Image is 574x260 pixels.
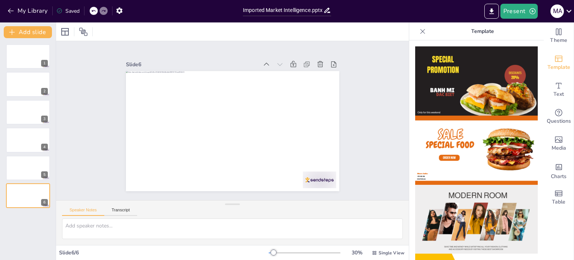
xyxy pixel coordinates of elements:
div: 1 [6,44,50,69]
div: Add charts and graphs [544,157,574,184]
img: thumb-1.png [415,46,538,116]
div: M A [550,4,564,18]
span: Text [553,90,564,98]
div: 2 [6,72,50,97]
div: Slide 6 [180,153,299,226]
div: Add text boxes [544,76,574,103]
div: 4 [6,128,50,152]
div: 6 [41,199,48,206]
div: Add images, graphics, shapes or video [544,130,574,157]
img: thumb-2.png [415,116,538,185]
div: 4 [41,144,48,150]
p: Template [429,22,536,40]
img: thumb-3.png [415,185,538,254]
button: Present [500,4,538,19]
div: 1 [41,60,48,67]
button: Transcript [104,208,138,216]
div: Get real-time input from your audience [544,103,574,130]
div: Add ready made slides [544,49,574,76]
button: My Library [6,5,51,17]
div: 3 [6,100,50,125]
div: 5 [41,171,48,178]
span: Charts [551,172,567,181]
div: 5 [6,156,50,180]
div: Saved [56,7,80,15]
div: 30 % [348,249,366,256]
div: 2 [41,88,48,95]
button: M A [550,4,564,19]
span: Theme [550,36,567,45]
span: Position [79,27,88,36]
div: Add a table [544,184,574,211]
button: Add slide [4,26,52,38]
div: 3 [41,116,48,122]
div: Layout [59,26,71,38]
span: Table [552,198,565,206]
button: Speaker Notes [62,208,104,216]
input: Insert title [243,5,323,16]
span: Single View [379,250,404,256]
span: Questions [547,117,571,125]
span: Media [552,144,566,152]
div: Change the overall theme [544,22,574,49]
div: 6 [6,183,50,208]
button: Export to PowerPoint [484,4,499,19]
div: Slide 6 / 6 [59,249,269,256]
span: Template [547,63,570,71]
